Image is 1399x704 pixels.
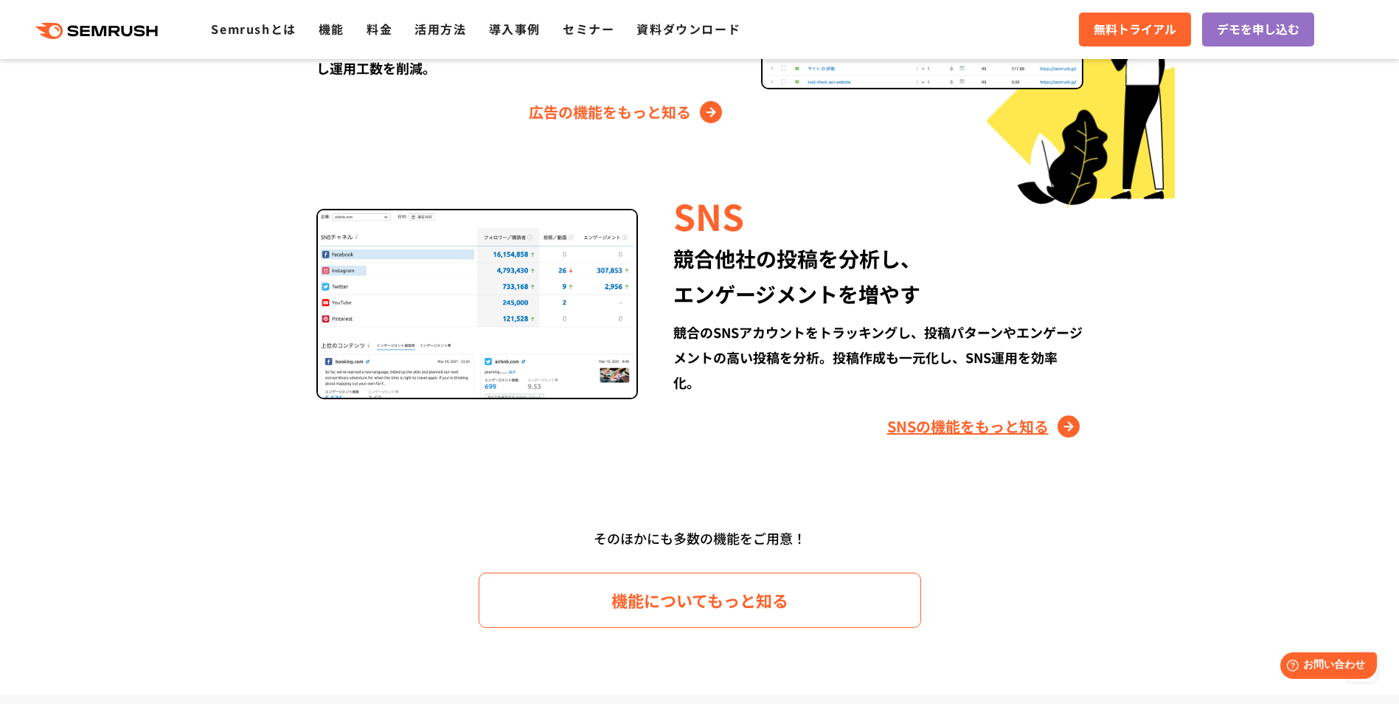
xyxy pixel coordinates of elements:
a: 料金 [367,20,392,38]
div: そのほかにも多数の機能をご用意！ [276,525,1124,552]
a: 広告の機能をもっと知る [529,100,726,124]
div: 競合他社の投稿を分析し、 エンゲージメントを増やす [673,241,1083,311]
a: セミナー [563,20,614,38]
a: 機能についてもっと知る [479,573,921,628]
a: 無料トライアル [1079,13,1191,46]
span: 機能についてもっと知る [611,587,788,613]
a: Semrushとは [211,20,296,38]
div: SNS [673,190,1083,241]
a: 活用方法 [414,20,466,38]
div: 競合のSNSアカウントをトラッキングし、投稿パターンやエンゲージメントの高い投稿を分析。投稿作成も一元化し、SNS運用を効率化。 [673,320,1083,395]
span: 無料トライアル [1094,20,1176,39]
a: デモを申し込む [1202,13,1314,46]
span: デモを申し込む [1217,20,1299,39]
a: 導入事例 [489,20,541,38]
a: SNSの機能をもっと知る [887,415,1083,438]
iframe: Help widget launcher [1268,646,1383,688]
a: 資料ダウンロード [636,20,740,38]
a: 機能 [319,20,344,38]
